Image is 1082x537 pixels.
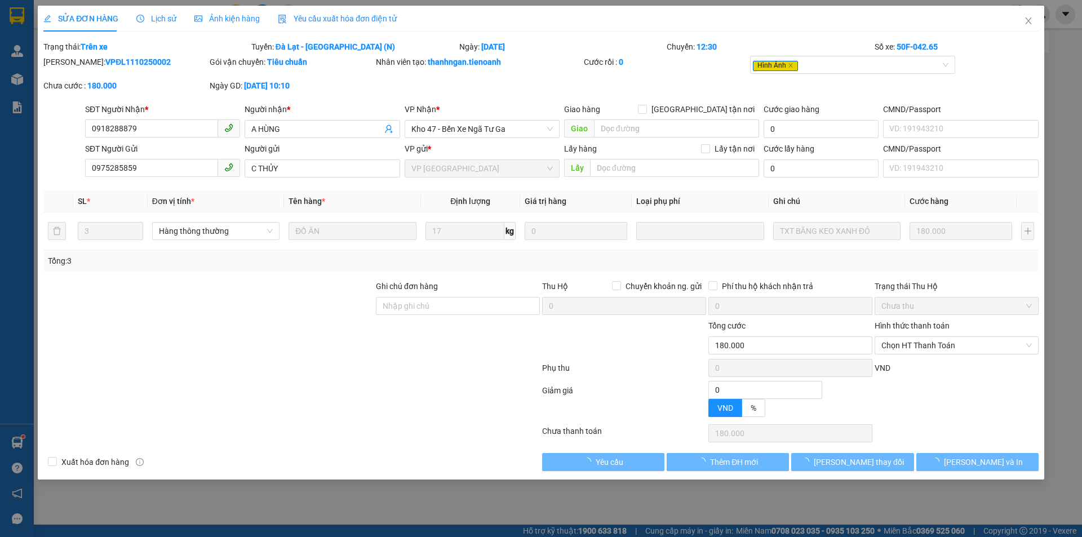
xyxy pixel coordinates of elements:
[376,282,438,291] label: Ghi chú đơn hàng
[66,65,132,74] span: 20:01:06 [DATE]
[541,425,707,445] div: Chưa thanh toán
[596,456,623,468] span: Yêu cầu
[541,384,707,422] div: Giảm giá
[916,453,1039,471] button: [PERSON_NAME] và In
[245,103,400,116] div: Người nhận
[883,143,1038,155] div: CMND/Passport
[411,160,553,177] span: VP Đà Lạt
[910,197,948,206] span: Cước hàng
[50,6,148,30] span: Kho 47 - Bến Xe Ngã Tư Ga
[769,190,905,212] th: Ghi chú
[405,143,560,155] div: VP gửi
[791,453,914,471] button: [PERSON_NAME] thay đổi
[405,105,436,114] span: VP Nhận
[875,363,890,372] span: VND
[411,121,553,137] span: Kho 47 - Bến Xe Ngã Tư Ga
[105,57,171,66] b: VPĐL1110250002
[87,81,117,90] b: 180.000
[875,321,950,330] label: Hình thức thanh toán
[698,458,710,465] span: loading
[42,41,250,53] div: Trạng thái:
[697,42,717,51] b: 12:30
[632,190,768,212] th: Loại phụ phí
[753,61,798,71] span: Hình Ảnh
[717,403,733,412] span: VND
[717,280,818,292] span: Phí thu hộ khách nhận trả
[278,15,287,24] img: icon
[43,56,207,68] div: [PERSON_NAME]:
[897,42,938,51] b: 50F-042.65
[224,123,233,132] span: phone
[57,456,134,468] span: Xuất hóa đơn hàng
[48,222,66,240] button: delete
[583,458,596,465] span: loading
[450,197,490,206] span: Định lượng
[48,255,418,267] div: Tổng: 3
[78,197,87,206] span: SL
[428,57,501,66] b: thanhngan.tienoanh
[85,143,240,155] div: SĐT Người Gửi
[1013,6,1044,37] button: Close
[710,456,758,468] span: Thêm ĐH mới
[384,125,393,134] span: user-add
[136,15,144,23] span: clock-circle
[873,41,1040,53] div: Số xe:
[85,103,240,116] div: SĐT Người Nhận
[944,456,1023,468] span: [PERSON_NAME] và In
[564,119,594,137] span: Giao
[932,458,944,465] span: loading
[584,56,748,68] div: Cước rồi :
[542,282,568,291] span: Thu Hộ
[43,15,51,23] span: edit
[289,197,325,206] span: Tên hàng
[814,456,904,468] span: [PERSON_NAME] thay đổi
[250,41,458,53] div: Tuyến:
[525,222,627,240] input: 0
[525,197,566,206] span: Giá trị hàng
[541,362,707,381] div: Phụ thu
[764,105,819,114] label: Cước giao hàng
[43,79,207,92] div: Chưa cước :
[376,297,540,315] input: Ghi chú đơn hàng
[708,321,746,330] span: Tổng cước
[376,56,582,68] div: Nhân viên tạo:
[1021,222,1034,240] button: plus
[647,103,759,116] span: [GEOGRAPHIC_DATA] tận nơi
[619,57,623,66] b: 0
[910,222,1012,240] input: 0
[50,55,165,74] span: 46138_mykhanhtb.tienoanh - In:
[883,103,1038,116] div: CMND/Passport
[801,458,814,465] span: loading
[43,14,118,23] span: SỬA ĐƠN HÀNG
[764,144,814,153] label: Cước lấy hàng
[875,280,1039,292] div: Trạng thái Thu Hộ
[564,105,600,114] span: Giao hàng
[159,223,273,239] span: Hàng thông thường
[50,33,127,42] span: HÓA - 0987442244
[210,56,374,68] div: Gói vận chuyển:
[564,144,597,153] span: Lấy hàng
[590,159,759,177] input: Dọc đường
[621,280,706,292] span: Chuyển khoản ng. gửi
[881,337,1032,354] span: Chọn HT Thanh Toán
[542,453,664,471] button: Yêu cầu
[764,159,879,177] input: Cước lấy hàng
[504,222,516,240] span: kg
[881,298,1032,314] span: Chưa thu
[152,197,194,206] span: Đơn vị tính
[278,14,397,23] span: Yêu cầu xuất hóa đơn điện tử
[267,57,307,66] b: Tiêu chuẩn
[666,41,873,53] div: Chuyến:
[751,403,756,412] span: %
[788,63,793,68] span: close
[194,14,260,23] span: Ảnh kiện hàng
[710,143,759,155] span: Lấy tận nơi
[764,120,879,138] input: Cước giao hàng
[50,6,148,30] span: Gửi:
[276,42,395,51] b: Đà Lạt - [GEOGRAPHIC_DATA] (N)
[594,119,759,137] input: Dọc đường
[289,222,416,240] input: VD: Bàn, Ghế
[210,79,374,92] div: Ngày GD:
[50,45,165,74] span: BXNTG1110250025 -
[194,15,202,23] span: picture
